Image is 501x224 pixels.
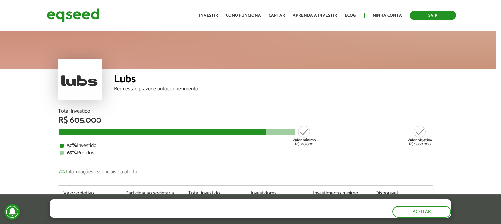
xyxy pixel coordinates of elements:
[125,191,178,196] div: Participação societária
[67,141,77,150] strong: 57%
[292,137,316,143] strong: Valor mínimo
[50,199,289,210] h5: O site da EqSeed utiliza cookies para melhorar sua navegação.
[58,109,433,114] div: Total Investido
[47,7,99,24] img: EqSeed
[269,14,285,18] a: Captar
[313,191,366,196] div: Investimento mínimo
[407,125,432,146] div: R$ 1.060.000
[60,143,432,148] div: Investido
[292,125,317,146] div: R$ 710.000
[407,137,432,143] strong: Valor objetivo
[60,150,432,155] div: Pedidos
[199,14,218,18] a: Investir
[137,212,213,217] a: política de privacidade e de cookies
[226,14,261,18] a: Como funciona
[376,191,428,196] div: Disponível
[114,86,433,92] div: Bem-estar, prazer e autoconhecimento
[410,11,456,20] a: Sair
[63,191,116,196] div: Valor objetivo
[67,148,77,157] strong: 65%
[188,191,241,196] div: Total investido
[114,74,433,86] div: Lubs
[293,14,337,18] a: Aprenda a investir
[373,14,402,18] a: Minha conta
[250,191,303,196] div: Investidores
[345,14,356,18] a: Blog
[392,206,451,218] button: Aceitar
[50,211,289,217] p: Ao clicar em "aceitar", você aceita nossa .
[58,116,433,125] div: R$ 605.000
[58,165,137,175] a: Informações essenciais da oferta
